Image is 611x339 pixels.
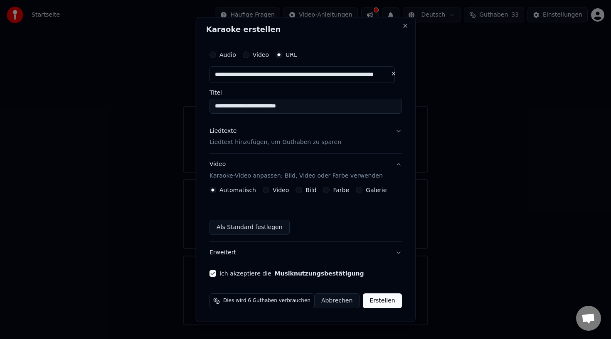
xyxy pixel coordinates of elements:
button: Als Standard festlegen [209,220,290,235]
button: Erweitert [209,242,402,264]
button: Ich akzeptiere die [274,271,364,277]
label: Galerie [366,188,387,193]
label: Bild [305,188,316,193]
div: Liedtexte [209,127,237,135]
label: Ich akzeptiere die [219,271,364,277]
p: Karaoke-Video anpassen: Bild, Video oder Farbe verwenden [209,172,383,180]
div: VideoKaraoke-Video anpassen: Bild, Video oder Farbe verwenden [209,187,402,242]
label: Video [273,188,289,193]
label: Automatisch [219,188,256,193]
label: Farbe [333,188,349,193]
label: Video [252,52,269,58]
p: Liedtext hinzufügen, um Guthaben zu sparen [209,139,341,147]
button: VideoKaraoke-Video anpassen: Bild, Video oder Farbe verwenden [209,154,402,187]
label: Audio [219,52,236,58]
label: URL [286,52,297,58]
label: Titel [209,90,402,95]
button: LiedtexteLiedtext hinzufügen, um Guthaben zu sparen [209,120,402,154]
span: Dies wird 6 Guthaben verbrauchen [223,298,310,305]
button: Erstellen [363,294,402,309]
div: Video [209,161,383,180]
h2: Karaoke erstellen [206,26,405,33]
button: Abbrechen [314,294,360,309]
